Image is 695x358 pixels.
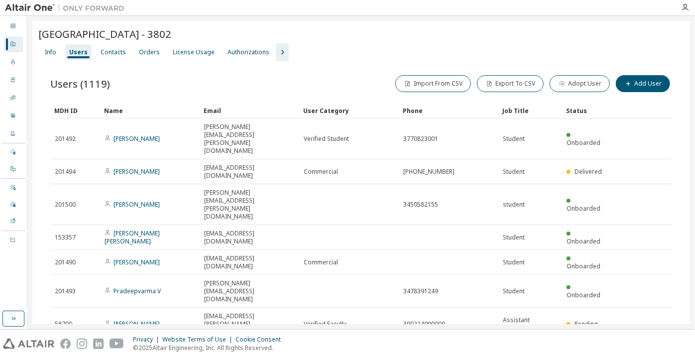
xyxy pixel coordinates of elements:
div: SKUs [4,90,23,106]
img: Altair One [5,3,129,13]
img: altair_logo.svg [3,339,54,349]
span: 3450582155 [403,201,438,209]
span: Assistant Professor [503,316,558,332]
span: Verified Student [304,135,349,143]
div: Status [566,103,608,119]
img: facebook.svg [60,339,71,349]
span: 201494 [55,168,76,176]
span: Onboarded [567,262,600,270]
span: Verified Faculty [304,320,347,328]
div: Company Profile [4,126,23,142]
div: Company Events [4,197,23,213]
div: Email [204,103,295,119]
div: Name [104,103,196,119]
div: Cookie Consent [235,336,287,344]
span: Onboarded [567,138,600,147]
div: User Profile [4,108,23,124]
div: Orders [4,72,23,88]
div: On Prem [4,161,23,177]
div: License Usage [173,48,215,56]
span: 390224000000 [403,320,445,328]
div: Job Title [502,103,558,119]
span: [EMAIL_ADDRESS][DOMAIN_NAME] [204,254,295,270]
div: Dashboard [4,18,23,34]
span: [PERSON_NAME][EMAIL_ADDRESS][DOMAIN_NAME] [204,279,295,303]
span: [PERSON_NAME][EMAIL_ADDRESS][PERSON_NAME][DOMAIN_NAME] [204,189,295,221]
div: Product Downloads [4,214,23,230]
a: [PERSON_NAME] [114,134,160,143]
p: © 2025 Altair Engineering, Inc. All Rights Reserved. [133,344,287,352]
span: Pending [575,320,598,328]
span: Student [503,287,525,295]
a: [PERSON_NAME] [114,167,160,176]
img: linkedin.svg [93,339,104,349]
a: [PERSON_NAME] [114,200,160,209]
span: [EMAIL_ADDRESS][DOMAIN_NAME] [204,164,295,180]
div: User Events [4,180,23,196]
span: 3478391249 [403,287,438,295]
button: Adopt User [550,75,610,92]
span: 201493 [55,287,76,295]
a: Pradeepvarma V [114,287,161,295]
div: Users [69,48,88,56]
span: 201500 [55,201,76,209]
div: Companies [4,36,23,52]
img: instagram.svg [77,339,87,349]
a: [PERSON_NAME] [PERSON_NAME] [105,229,160,245]
img: youtube.svg [110,339,124,349]
button: Import From CSV [395,75,471,92]
div: Authorizations [228,48,269,56]
span: Commercial [304,258,338,266]
span: 58700 [55,320,72,328]
span: [PERSON_NAME][EMAIL_ADDRESS][PERSON_NAME][DOMAIN_NAME] [204,123,295,155]
span: student [503,201,525,209]
div: Privacy [133,336,162,344]
span: 201490 [55,258,76,266]
div: Orders [139,48,160,56]
div: Contacts [101,48,126,56]
span: [PHONE_NUMBER] [403,168,455,176]
a: [PERSON_NAME] [114,258,160,266]
span: Onboarded [567,237,600,245]
div: Users [4,54,23,70]
span: 153357 [55,234,76,241]
span: Student [503,258,525,266]
span: 201492 [55,135,76,143]
span: Users (1119) [50,77,110,91]
div: Info [45,48,56,56]
span: Delivered [575,167,602,176]
span: Onboarded [567,204,600,213]
span: Commercial [304,168,338,176]
span: Student [503,168,525,176]
span: [EMAIL_ADDRESS][DOMAIN_NAME] [204,230,295,245]
div: Phone [403,103,494,119]
div: User Category [303,103,395,119]
div: Units Usage BI [4,232,23,248]
span: 3770823001 [403,135,438,143]
div: MDH ID [54,103,96,119]
a: [PERSON_NAME] [114,320,160,328]
span: Student [503,135,525,143]
span: Student [503,234,525,241]
button: Export To CSV [477,75,544,92]
span: [GEOGRAPHIC_DATA] - 3802 [38,27,171,41]
button: Add User [616,75,670,92]
span: Onboarded [567,291,600,299]
div: Managed [4,144,23,160]
div: Website Terms of Use [162,336,235,344]
span: [EMAIL_ADDRESS][PERSON_NAME][DOMAIN_NAME] [204,312,295,336]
